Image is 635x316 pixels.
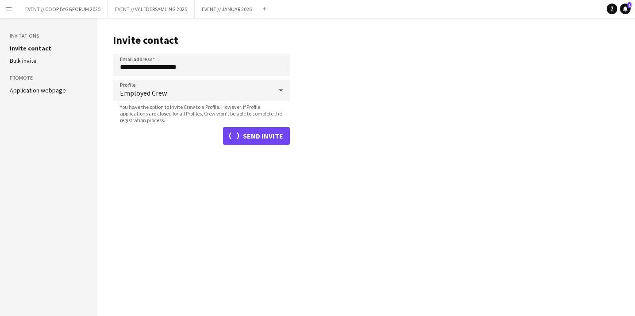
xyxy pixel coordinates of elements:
h1: Invite contact [113,34,290,47]
button: EVENT // COOP BYGGFORUM 2025 [18,0,108,18]
span: 1 [627,2,631,8]
a: Invite contact [10,44,51,52]
span: You have the option to invite Crew to a Profile. However, if Profile applications are closed for ... [113,104,290,123]
button: EVENT // VY LEDERSAMLING 2025 [108,0,195,18]
span: Employed Crew [120,89,272,97]
h3: Promote [10,74,88,82]
button: Send invite [223,127,290,145]
h3: Invitations [10,32,88,40]
a: 1 [620,4,631,14]
a: Bulk invite [10,57,37,65]
button: EVENT // JANUAR 2026 [195,0,259,18]
a: Application webpage [10,86,66,94]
